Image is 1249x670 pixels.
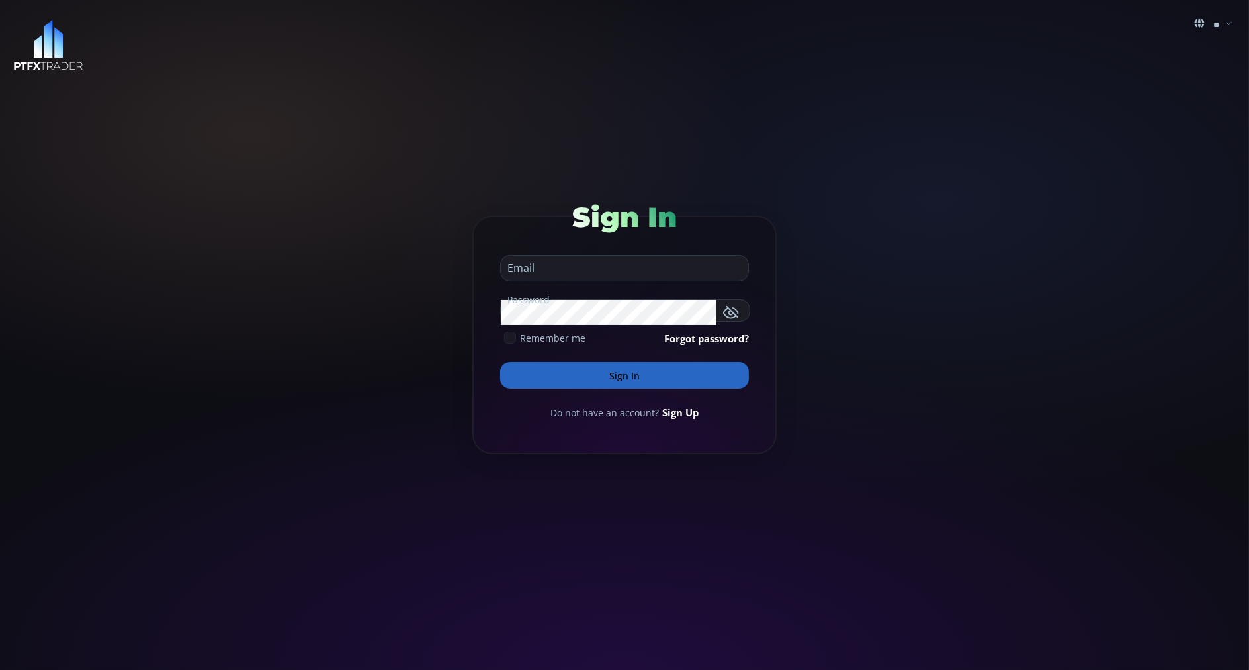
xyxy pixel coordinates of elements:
[500,405,749,420] div: Do not have an account?
[520,331,585,345] span: Remember me
[13,20,83,71] img: LOGO
[572,200,677,234] span: Sign In
[500,362,749,389] button: Sign In
[662,405,699,420] a: Sign Up
[664,331,749,346] a: Forgot password?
